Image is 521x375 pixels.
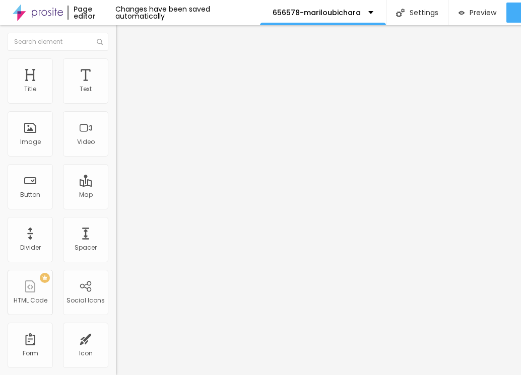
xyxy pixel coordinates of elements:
[448,3,506,23] button: Preview
[24,86,36,93] div: Title
[79,191,93,198] div: Map
[470,9,496,17] span: Preview
[14,297,47,304] div: HTML Code
[396,9,405,17] img: Icone
[459,9,465,17] img: view-1.svg
[80,86,92,93] div: Text
[8,33,108,51] input: Search element
[115,6,259,20] div: Changes have been saved automatically
[20,191,40,198] div: Button
[273,9,361,16] p: 656578-mariloubichara
[75,244,97,251] div: Spacer
[68,6,116,20] div: Page editor
[79,350,93,357] div: Icon
[20,138,41,145] div: Image
[97,39,103,45] img: Icone
[23,350,38,357] div: Form
[20,244,41,251] div: Divider
[77,138,95,145] div: Video
[67,297,105,304] div: Social Icons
